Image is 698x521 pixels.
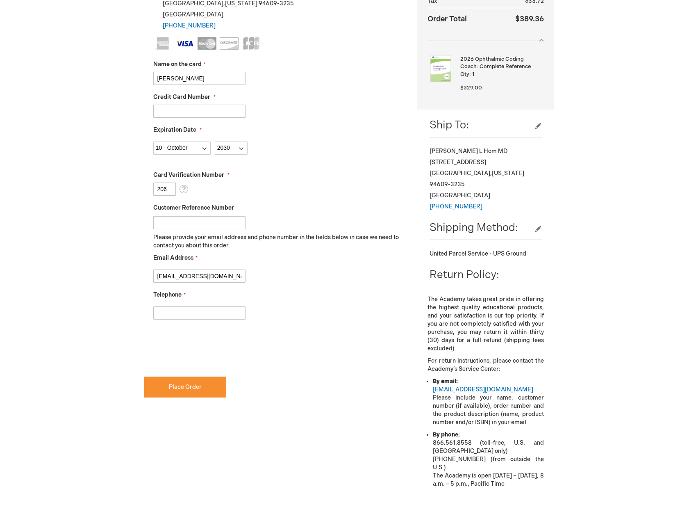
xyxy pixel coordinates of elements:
input: Card Verification Number [153,183,176,196]
span: Credit Card Number [153,94,210,101]
p: For return instructions, please contact the Academy’s Service Center: [427,357,543,373]
span: [US_STATE] [492,170,524,177]
span: Place Order [169,384,202,391]
img: MasterCard [198,37,216,50]
li: 866.561.8558 (toll-free, U.S. and [GEOGRAPHIC_DATA] only) [PHONE_NUMBER] (from outside the U.S.) ... [433,431,543,488]
img: Discover [220,37,239,50]
p: Please provide your email address and phone number in the fields below in case we need to contact... [153,233,405,250]
p: The Academy takes great pride in offering the highest quality educational products, and your sati... [427,295,543,353]
a: [PHONE_NUMBER] [430,203,482,210]
img: 2026 Ophthalmic Coding Coach: Complete Reference [427,55,454,82]
button: Place Order [144,377,226,398]
strong: Order Total [427,13,467,25]
span: Shipping Method: [430,222,518,234]
input: Credit Card Number [153,105,246,118]
iframe: reCAPTCHA [144,333,269,365]
img: Visa [175,37,194,50]
strong: By phone: [433,431,460,438]
a: [PHONE_NUMBER] [163,22,216,29]
span: Expiration Date [153,126,196,133]
li: Please include your name, customer number (if available), order number and the product descriptio... [433,377,543,427]
span: Card Verification Number [153,171,224,178]
div: [PERSON_NAME] L Hom MD [STREET_ADDRESS] [GEOGRAPHIC_DATA] , 94609-3235 [GEOGRAPHIC_DATA] [430,146,541,212]
img: American Express [153,37,172,50]
span: 1 [472,71,474,78]
span: Ship To: [430,119,469,132]
strong: By email: [433,378,458,385]
img: JCB [242,37,261,50]
span: United Parcel Service - UPS Ground [430,250,526,257]
span: Return Policy: [430,269,499,281]
strong: 2026 Ophthalmic Coding Coach: Complete Reference [460,55,541,71]
span: Name on the card [153,61,202,68]
a: [EMAIL_ADDRESS][DOMAIN_NAME] [433,386,533,393]
span: Email Address [153,254,193,261]
span: Telephone [153,291,182,298]
span: Customer Reference Number [153,204,234,211]
span: Qty [460,71,469,78]
span: $389.36 [515,15,544,23]
span: $329.00 [460,85,482,91]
